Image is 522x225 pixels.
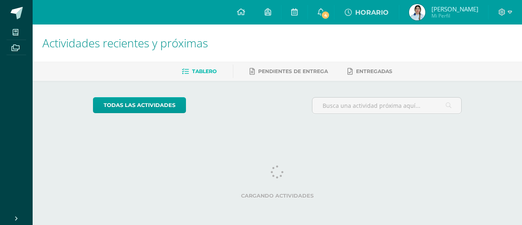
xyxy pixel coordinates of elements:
[409,4,425,20] img: 7fcd83b8b6ecf89edfcbadf28cd3f00e.png
[356,68,392,74] span: Entregadas
[347,65,392,78] a: Entregadas
[431,12,478,19] span: Mi Perfil
[42,35,208,51] span: Actividades recientes y próximas
[321,11,330,20] span: 4
[93,97,186,113] a: todas las Actividades
[250,65,328,78] a: Pendientes de entrega
[192,68,217,74] span: Tablero
[355,9,389,16] span: HORARIO
[182,65,217,78] a: Tablero
[312,98,462,114] input: Busca una actividad próxima aquí...
[431,5,478,13] span: [PERSON_NAME]
[258,68,328,74] span: Pendientes de entrega
[93,193,462,199] label: Cargando actividades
